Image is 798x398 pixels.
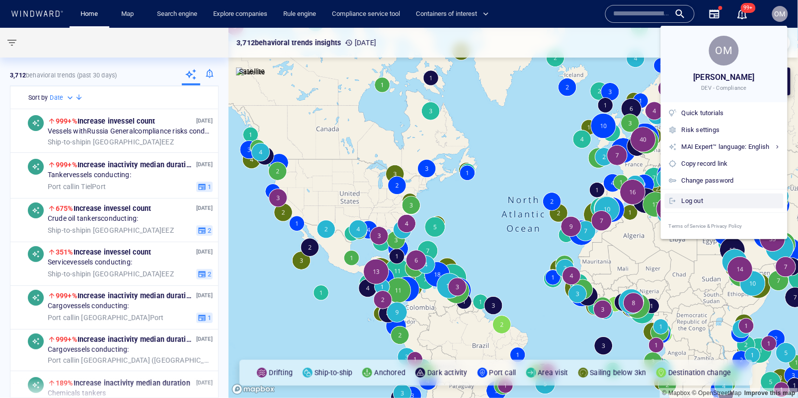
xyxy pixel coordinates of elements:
div: Change password [682,175,780,186]
span: OM [715,44,733,57]
iframe: Chat [756,353,791,391]
div: Log out [682,196,780,206]
div: Copy record link [682,158,780,169]
div: MAI Expert™ language: English [682,141,780,152]
span: DEV - Compliance [702,84,747,92]
div: Quick tutorials [682,108,780,119]
span: [PERSON_NAME] [694,70,755,84]
a: Terms of Service & Privacy Policy [661,213,788,239]
div: Risk settings [682,125,780,135]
